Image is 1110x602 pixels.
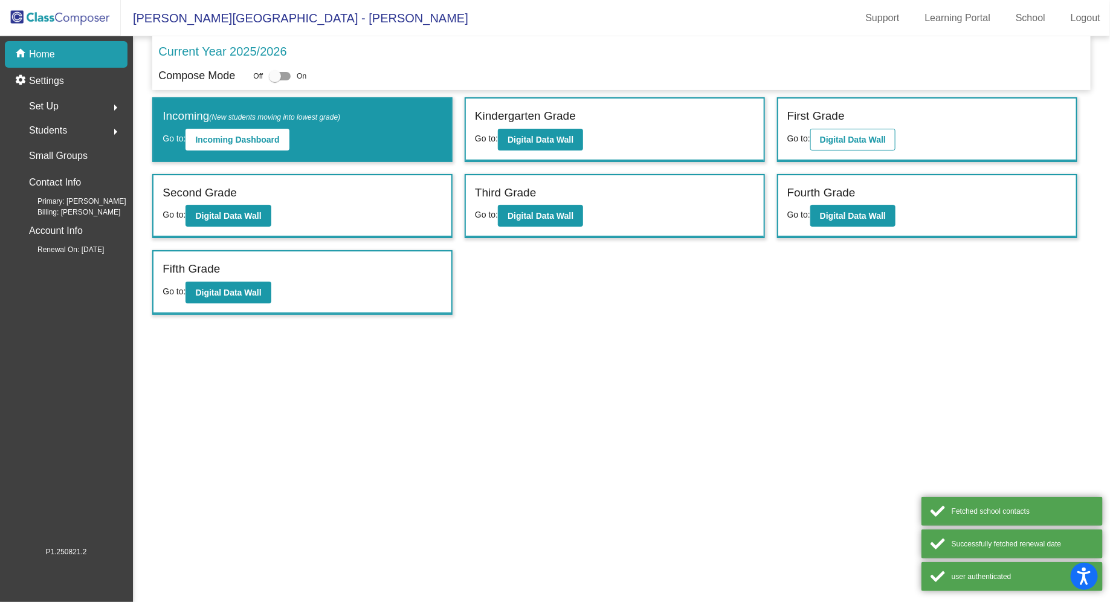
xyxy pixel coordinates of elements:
[18,196,126,207] span: Primary: [PERSON_NAME]
[209,113,340,121] span: (New students moving into lowest grade)
[18,207,120,218] span: Billing: [PERSON_NAME]
[475,210,498,219] span: Go to:
[163,286,186,296] span: Go to:
[856,8,909,28] a: Support
[29,174,81,191] p: Contact Info
[787,134,810,143] span: Go to:
[195,288,261,297] b: Digital Data Wall
[158,42,286,60] p: Current Year 2025/2026
[787,184,856,202] label: Fourth Grade
[195,135,279,144] b: Incoming Dashboard
[475,108,576,125] label: Kindergarten Grade
[158,68,235,84] p: Compose Mode
[15,47,29,62] mat-icon: home
[29,147,88,164] p: Small Groups
[29,122,67,139] span: Students
[508,211,573,221] b: Digital Data Wall
[108,125,123,139] mat-icon: arrow_right
[29,222,83,239] p: Account Info
[475,134,498,143] span: Go to:
[810,205,895,227] button: Digital Data Wall
[820,211,886,221] b: Digital Data Wall
[163,184,237,202] label: Second Grade
[29,47,55,62] p: Home
[498,205,583,227] button: Digital Data Wall
[186,282,271,303] button: Digital Data Wall
[253,71,263,82] span: Off
[820,135,886,144] b: Digital Data Wall
[508,135,573,144] b: Digital Data Wall
[121,8,468,28] span: [PERSON_NAME][GEOGRAPHIC_DATA] - [PERSON_NAME]
[297,71,306,82] span: On
[195,211,261,221] b: Digital Data Wall
[186,205,271,227] button: Digital Data Wall
[952,506,1094,517] div: Fetched school contacts
[18,244,104,255] span: Renewal On: [DATE]
[915,8,1001,28] a: Learning Portal
[29,74,64,88] p: Settings
[163,134,186,143] span: Go to:
[952,539,1094,549] div: Successfully fetched renewal date
[186,129,289,150] button: Incoming Dashboard
[952,571,1094,582] div: user authenticated
[163,108,340,125] label: Incoming
[475,184,536,202] label: Third Grade
[29,98,59,115] span: Set Up
[108,100,123,115] mat-icon: arrow_right
[810,129,895,150] button: Digital Data Wall
[1061,8,1110,28] a: Logout
[498,129,583,150] button: Digital Data Wall
[787,108,845,125] label: First Grade
[787,210,810,219] span: Go to:
[163,210,186,219] span: Go to:
[15,74,29,88] mat-icon: settings
[163,261,220,278] label: Fifth Grade
[1006,8,1055,28] a: School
